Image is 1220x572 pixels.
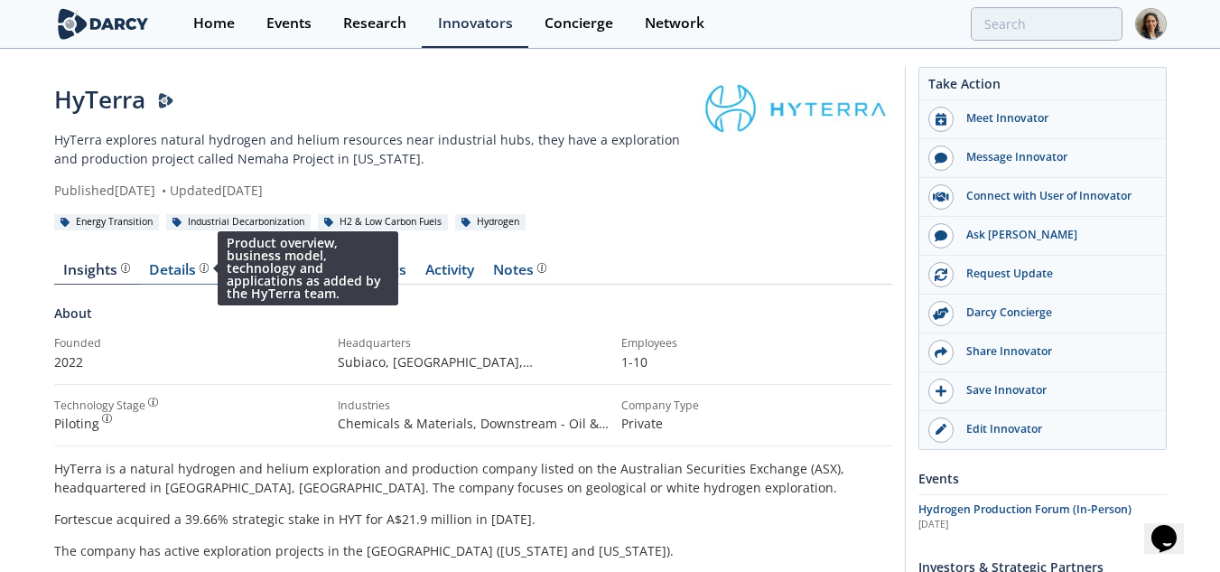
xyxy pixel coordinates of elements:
img: Darcy Presenter [158,93,174,109]
a: Notes [484,263,556,285]
p: 1-10 [621,352,892,371]
button: Save Innovator [919,372,1166,411]
div: Connect with User of Innovator [954,188,1156,204]
img: Profile [1135,8,1167,40]
span: Private [621,415,663,432]
div: Innovators [438,16,513,31]
p: HyTerra explores natural hydrogen and helium resources near industrial hubs, they have a explorat... [54,130,700,168]
img: information.svg [200,263,210,273]
div: Ask [PERSON_NAME] [954,227,1156,243]
a: Insights [54,263,140,285]
a: Hydrogen Production Forum (In-Person) [DATE] [918,502,1167,532]
iframe: chat widget [1144,500,1202,554]
div: Save Innovator [954,382,1156,399]
p: Subiaco, [GEOGRAPHIC_DATA] , [GEOGRAPHIC_DATA] [338,352,609,371]
a: Edit Innovator [919,411,1166,449]
div: Published [DATE] Updated [DATE] [54,181,700,200]
p: Fortescue acquired a 39.66% strategic stake in HYT for A$21.9 million in [DATE]. [54,510,892,529]
div: [DATE] [918,518,1167,532]
a: Materials [219,263,302,285]
img: information.svg [537,263,547,273]
img: information.svg [148,398,158,408]
span: Chemicals & Materials, Downstream - Oil & Gas [338,415,609,451]
div: Meet Innovator [954,110,1156,127]
p: HyTerra is a natural hydrogen and helium exploration and production company listed on the Austral... [54,459,892,497]
div: Details [149,263,209,277]
img: information.svg [121,263,131,273]
div: Hydrogen [455,214,526,230]
div: Take Action [919,74,1166,100]
div: Events [918,463,1167,494]
div: About [54,304,892,335]
div: Network [645,16,704,31]
div: Piloting [54,414,325,433]
div: Message Innovator [954,149,1156,165]
div: Company Type [621,398,892,414]
span: Hydrogen Production Forum (In-Person) [918,502,1132,517]
div: HyTerra [54,82,700,117]
div: Darcy Concierge [954,305,1156,321]
input: Advanced Search [971,7,1122,41]
div: Notes [493,263,546,277]
a: Activity [416,263,484,285]
div: H2 & Low Carbon Fuels [318,214,449,230]
div: Technology Stage [54,398,145,414]
div: Edit Innovator [954,421,1156,437]
p: 2022 [54,352,325,371]
div: Share Innovator [954,343,1156,360]
div: Energy Transition [54,214,160,230]
div: Headquarters [338,335,609,352]
div: Events [266,16,312,31]
div: Employees [621,335,892,352]
div: Industrial Decarbonization [166,214,312,230]
img: logo-wide.svg [54,8,153,40]
div: Founded [54,335,325,352]
div: Industries [338,398,609,414]
a: Admin [302,263,365,285]
div: Research [343,16,406,31]
div: Insights [63,263,130,277]
div: Home [193,16,235,31]
p: The company has active exploration projects in the [GEOGRAPHIC_DATA] ([US_STATE] and [US_STATE]). [54,541,892,560]
div: Request Update [954,266,1156,282]
img: information.svg [102,414,112,424]
span: • [159,182,170,199]
a: Logs [365,263,416,285]
div: Concierge [545,16,613,31]
a: Details Product overview, business model, technology and applications as added by the HyTerra team. [140,263,219,285]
